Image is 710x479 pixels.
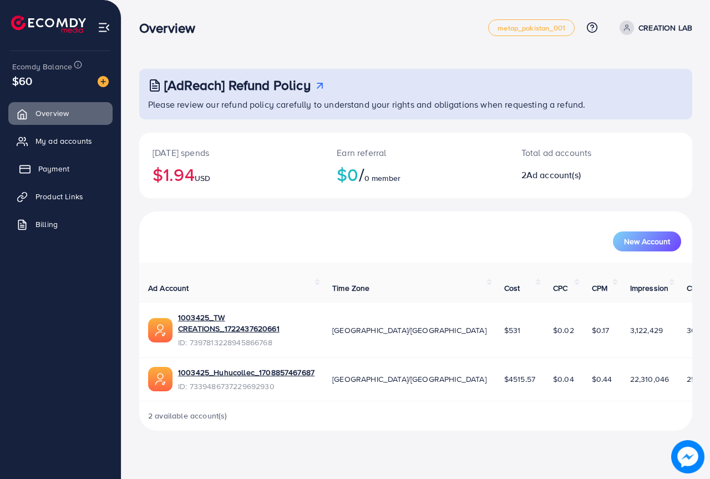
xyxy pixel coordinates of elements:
[8,130,113,152] a: My ad accounts
[35,191,83,202] span: Product Links
[98,76,109,87] img: image
[178,381,315,392] span: ID: 7339486737229692930
[8,185,113,208] a: Product Links
[148,98,686,111] p: Please review our refund policy carefully to understand your rights and obligations when requesti...
[592,325,610,336] span: $0.17
[553,283,567,294] span: CPC
[148,283,189,294] span: Ad Account
[671,440,704,473] img: image
[521,170,633,180] h2: 2
[504,325,521,336] span: $531
[553,374,574,385] span: $0.04
[638,21,692,34] p: CREATION LAB
[178,312,315,335] a: 1003425_TW CREATIONS_1722437620661
[613,231,681,251] button: New Account
[178,367,315,378] a: 1003425_Huhucollec_1708857467687
[526,169,581,181] span: Ad account(s)
[11,16,86,33] img: logo
[592,374,612,385] span: $0.44
[521,146,633,159] p: Total ad accounts
[364,173,400,184] span: 0 member
[153,146,310,159] p: [DATE] spends
[148,410,227,421] span: 2 available account(s)
[687,283,708,294] span: Clicks
[35,135,92,147] span: My ad accounts
[38,163,69,174] span: Payment
[592,283,607,294] span: CPM
[98,21,110,34] img: menu
[8,158,113,180] a: Payment
[35,219,58,230] span: Billing
[178,337,315,348] span: ID: 7397813228945866768
[498,24,565,32] span: metap_pakistan_001
[12,73,32,89] span: $60
[8,213,113,235] a: Billing
[332,325,486,336] span: [GEOGRAPHIC_DATA]/[GEOGRAPHIC_DATA]
[630,283,669,294] span: Impression
[630,374,670,385] span: 22,310,046
[337,146,494,159] p: Earn referral
[504,283,520,294] span: Cost
[488,19,575,36] a: metap_pakistan_001
[153,164,310,185] h2: $1.94
[332,374,486,385] span: [GEOGRAPHIC_DATA]/[GEOGRAPHIC_DATA]
[359,162,364,187] span: /
[35,108,69,119] span: Overview
[8,102,113,124] a: Overview
[553,325,574,336] span: $0.02
[624,238,670,245] span: New Account
[12,61,72,72] span: Ecomdy Balance
[332,283,369,294] span: Time Zone
[337,164,494,185] h2: $0
[504,374,535,385] span: $4515.57
[148,318,173,342] img: ic-ads-acc.e4c84228.svg
[148,367,173,391] img: ic-ads-acc.e4c84228.svg
[630,325,663,336] span: 3,122,429
[139,20,204,36] h3: Overview
[164,77,311,93] h3: [AdReach] Refund Policy
[195,173,210,184] span: USD
[615,21,692,35] a: CREATION LAB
